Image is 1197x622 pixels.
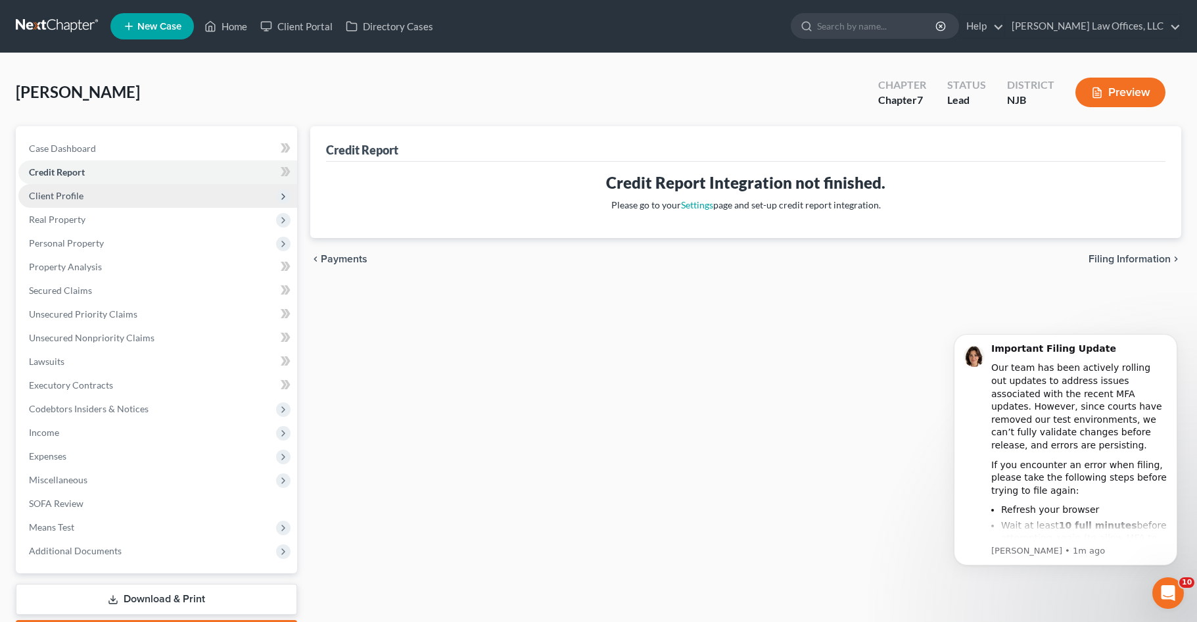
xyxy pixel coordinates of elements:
span: Case Dashboard [29,143,96,154]
a: Download & Print [16,584,297,615]
div: Chapter [878,78,926,93]
h3: Credit Report Integration not finished. [337,172,1155,193]
p: Please go to your page and set-up credit report integration. [337,199,1155,212]
span: Miscellaneous [29,474,87,485]
iframe: Intercom live chat [1152,577,1184,609]
span: Additional Documents [29,545,122,556]
a: Executory Contracts [18,373,297,397]
a: Case Dashboard [18,137,297,160]
a: Directory Cases [339,14,440,38]
div: Lead [947,93,986,108]
a: Help [960,14,1004,38]
span: Client Profile [29,190,83,201]
span: Credit Report [29,166,85,178]
button: chevron_left Payments [310,254,367,264]
span: Expenses [29,450,66,462]
a: Unsecured Priority Claims [18,302,297,326]
a: Property Analysis [18,255,297,279]
span: New Case [137,22,181,32]
span: Means Test [29,521,74,533]
span: Property Analysis [29,261,102,272]
div: NJB [1007,93,1054,108]
span: 10 [1179,577,1194,588]
div: Status [947,78,986,93]
span: Filing Information [1089,254,1171,264]
span: Income [29,427,59,438]
input: Search by name... [817,14,937,38]
div: District [1007,78,1054,93]
a: Lawsuits [18,350,297,373]
span: 7 [917,93,923,106]
div: Credit Report [326,142,398,158]
span: Personal Property [29,237,104,249]
i: chevron_right [1171,254,1181,264]
button: Preview [1075,78,1165,107]
a: Credit Report [18,160,297,184]
span: Unsecured Nonpriority Claims [29,332,154,343]
a: Settings [681,199,713,210]
span: Payments [321,254,367,264]
div: Chapter [878,93,926,108]
span: Real Property [29,214,85,225]
a: SOFA Review [18,492,297,515]
iframe: Intercom notifications message [934,318,1197,615]
a: [PERSON_NAME] Law Offices, LLC [1005,14,1181,38]
a: Home [198,14,254,38]
i: chevron_left [310,254,321,264]
span: Unsecured Priority Claims [29,308,137,320]
span: Executory Contracts [29,379,113,391]
span: Secured Claims [29,285,92,296]
a: Unsecured Nonpriority Claims [18,326,297,350]
button: Filing Information chevron_right [1089,254,1181,264]
span: Lawsuits [29,356,64,367]
span: [PERSON_NAME] [16,82,140,101]
span: Codebtors Insiders & Notices [29,403,149,414]
a: Secured Claims [18,279,297,302]
a: Client Portal [254,14,339,38]
span: SOFA Review [29,498,83,509]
